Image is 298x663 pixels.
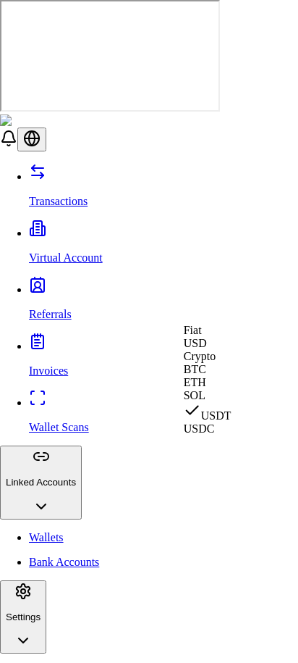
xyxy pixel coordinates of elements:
[184,422,215,435] span: USDC
[184,337,207,349] span: USD
[184,389,205,401] span: SOL
[184,350,231,363] div: Crypto
[184,363,206,375] span: BTC
[201,409,231,422] span: USDT
[184,324,231,337] div: Fiat
[184,376,206,388] span: ETH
